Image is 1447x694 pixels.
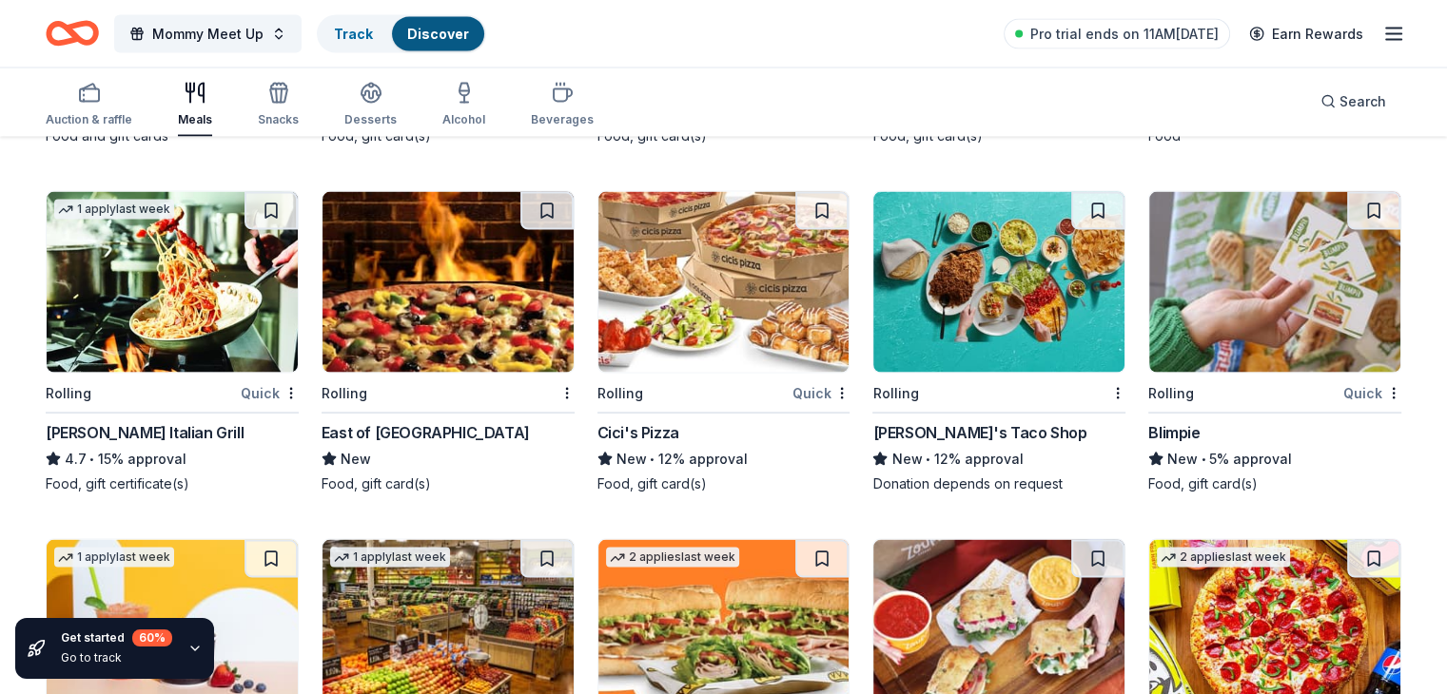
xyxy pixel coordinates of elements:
[47,192,298,373] img: Image for Carrabba's Italian Grill
[1149,192,1400,373] img: Image for Blimpie
[598,192,850,373] img: Image for Cici's Pizza
[1339,90,1386,113] span: Search
[46,74,132,137] button: Auction & raffle
[872,421,1086,444] div: [PERSON_NAME]'s Taco Shop
[46,191,299,493] a: Image for Carrabba's Italian Grill1 applylast weekRollingQuick[PERSON_NAME] Italian Grill4.7•15% ...
[616,448,647,471] span: New
[323,192,574,373] img: Image for East of Chicago
[258,112,299,127] div: Snacks
[178,112,212,127] div: Meals
[926,452,930,467] span: •
[650,452,655,467] span: •
[46,112,132,127] div: Auction & raffle
[1148,191,1401,493] a: Image for BlimpieRollingQuickBlimpieNew•5% approvalFood, gift card(s)
[1148,448,1401,471] div: 5% approval
[531,74,594,137] button: Beverages
[606,548,739,568] div: 2 applies last week
[46,382,91,405] div: Rolling
[1148,474,1401,493] div: Food, gift card(s)
[531,112,594,127] div: Beverages
[1238,17,1375,51] a: Earn Rewards
[322,191,575,493] a: Image for East of Chicago RollingEast of [GEOGRAPHIC_DATA]NewFood, gift card(s)
[1305,83,1401,121] button: Search
[317,15,486,53] button: TrackDiscover
[258,74,299,137] button: Snacks
[344,74,397,137] button: Desserts
[872,448,1125,471] div: 12% approval
[872,474,1125,493] div: Donation depends on request
[872,382,918,405] div: Rolling
[334,26,373,42] a: Track
[442,74,485,137] button: Alcohol
[241,381,299,405] div: Quick
[61,629,172,646] div: Get started
[46,448,299,471] div: 15% approval
[597,474,851,493] div: Food, gift card(s)
[597,448,851,471] div: 12% approval
[597,191,851,493] a: Image for Cici's PizzaRollingQuickCici's PizzaNew•12% approvalFood, gift card(s)
[1148,421,1200,444] div: Blimpie
[322,474,575,493] div: Food, gift card(s)
[132,629,172,646] div: 60 %
[341,448,371,471] span: New
[152,23,264,46] span: Mommy Meet Up
[891,448,922,471] span: New
[89,452,94,467] span: •
[61,650,172,665] div: Go to track
[597,382,643,405] div: Rolling
[65,448,87,471] span: 4.7
[178,74,212,137] button: Meals
[407,26,469,42] a: Discover
[1004,19,1230,49] a: Pro trial ends on 11AM[DATE]
[597,421,679,444] div: Cici's Pizza
[792,381,850,405] div: Quick
[1167,448,1198,471] span: New
[442,112,485,127] div: Alcohol
[872,191,1125,493] a: Image for Fuzzy's Taco ShopRolling[PERSON_NAME]'s Taco ShopNew•12% approvalDonation depends on re...
[1148,382,1194,405] div: Rolling
[114,15,302,53] button: Mommy Meet Up
[322,421,530,444] div: East of [GEOGRAPHIC_DATA]
[1202,452,1206,467] span: •
[322,382,367,405] div: Rolling
[330,548,450,568] div: 1 apply last week
[873,192,1124,373] img: Image for Fuzzy's Taco Shop
[1343,381,1401,405] div: Quick
[46,421,244,444] div: [PERSON_NAME] Italian Grill
[46,11,99,56] a: Home
[46,474,299,493] div: Food, gift certificate(s)
[54,548,174,568] div: 1 apply last week
[344,112,397,127] div: Desserts
[1030,23,1219,46] span: Pro trial ends on 11AM[DATE]
[1157,548,1290,568] div: 2 applies last week
[54,200,174,220] div: 1 apply last week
